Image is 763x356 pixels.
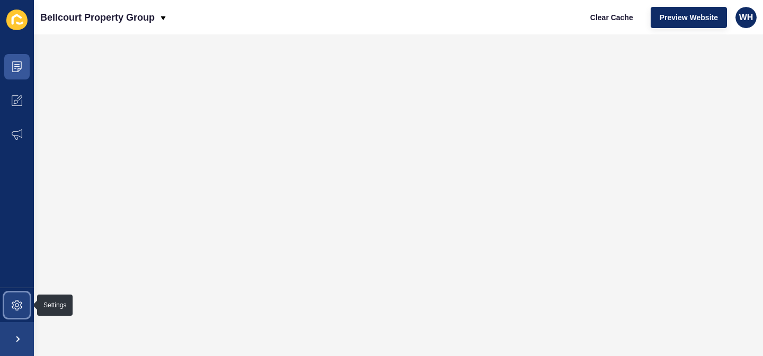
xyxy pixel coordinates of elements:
[581,7,642,28] button: Clear Cache
[651,7,727,28] button: Preview Website
[739,12,753,23] span: WH
[40,4,155,31] p: Bellcourt Property Group
[590,12,633,23] span: Clear Cache
[43,301,66,309] div: Settings
[660,12,718,23] span: Preview Website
